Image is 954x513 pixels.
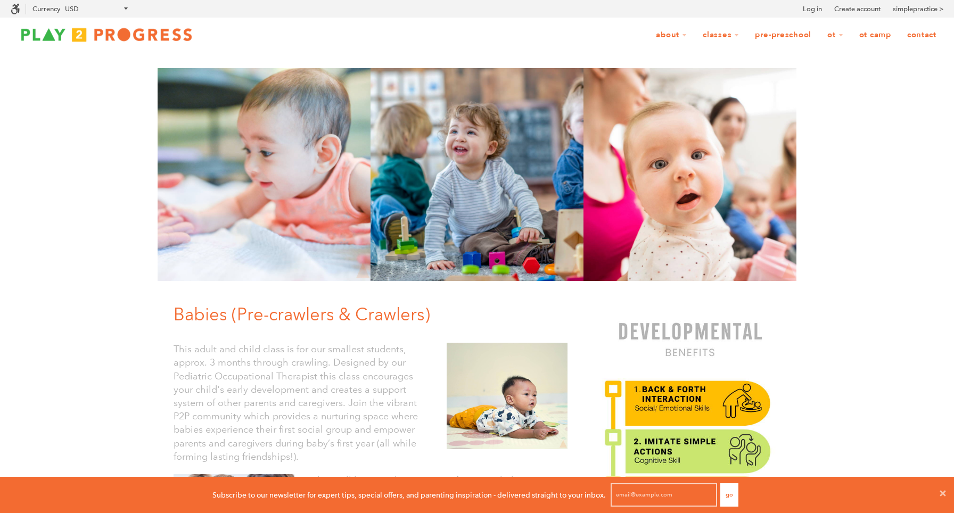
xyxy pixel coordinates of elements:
[852,25,898,45] a: OT Camp
[803,4,822,14] a: Log in
[834,4,881,14] a: Create account
[893,4,943,14] a: simplepractice >
[900,25,943,45] a: Contact
[649,25,694,45] a: About
[696,25,746,45] a: Classes
[32,5,60,13] label: Currency
[174,302,575,327] h1: Babies (Pre-crawlers & Crawlers)
[174,343,418,462] font: This adult and child class is for our smallest students, approx. 3 months through crawling. Desig...
[212,489,606,501] p: Subscribe to our newsletter for expert tips, special offers, and parenting inspiration - delivere...
[11,24,202,45] img: Play2Progress logo
[611,483,717,507] input: email@example.com
[720,483,738,507] button: Go
[748,25,818,45] a: Pre-Preschool
[820,25,850,45] a: OT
